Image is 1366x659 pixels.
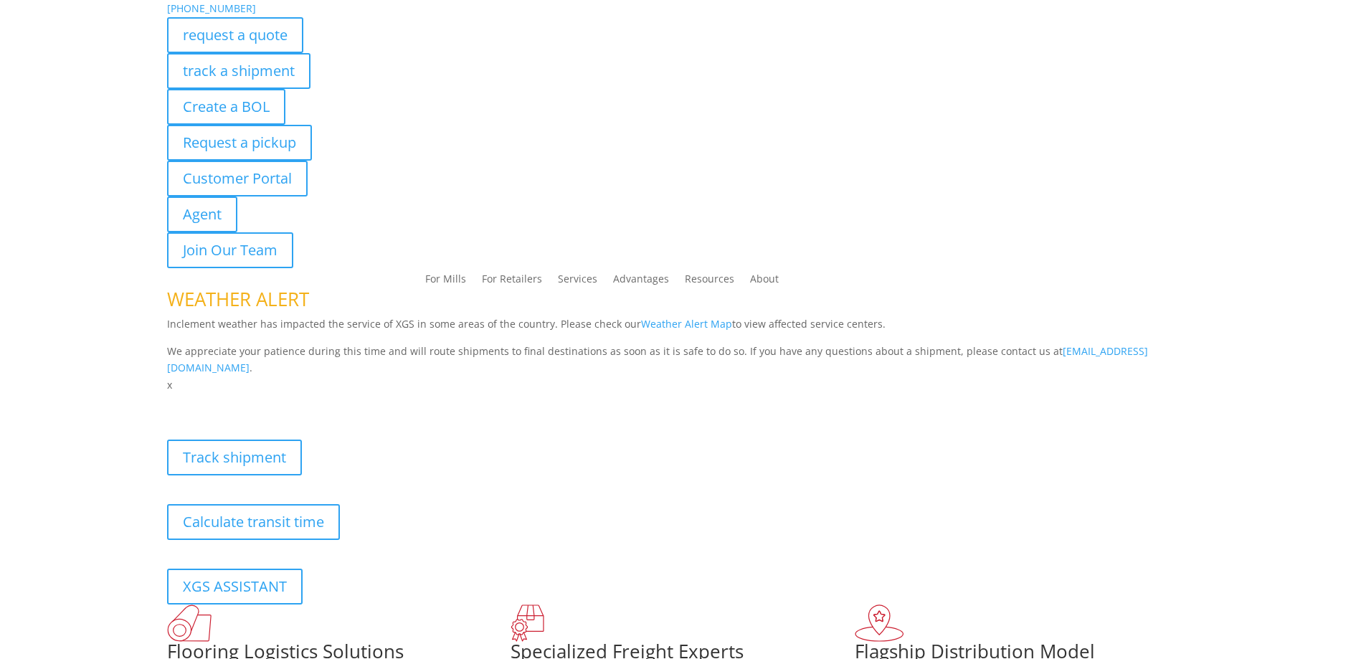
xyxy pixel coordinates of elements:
a: Weather Alert Map [641,317,732,331]
a: Track shipment [167,440,302,475]
a: Services [558,274,597,290]
img: xgs-icon-total-supply-chain-intelligence-red [167,605,212,642]
p: x [167,376,1200,394]
b: Visibility, transparency, and control for your entire supply chain. [167,396,487,409]
a: Calculate transit time [167,504,340,540]
a: track a shipment [167,53,310,89]
img: xgs-icon-focused-on-flooring-red [511,605,544,642]
a: Create a BOL [167,89,285,125]
a: Request a pickup [167,125,312,161]
span: WEATHER ALERT [167,286,309,312]
p: Inclement weather has impacted the service of XGS in some areas of the country. Please check our ... [167,316,1200,343]
img: xgs-icon-flagship-distribution-model-red [855,605,904,642]
a: About [750,274,779,290]
p: We appreciate your patience during this time and will route shipments to final destinations as so... [167,343,1200,377]
a: Advantages [613,274,669,290]
a: request a quote [167,17,303,53]
a: For Retailers [482,274,542,290]
a: Agent [167,196,237,232]
a: For Mills [425,274,466,290]
a: Join Our Team [167,232,293,268]
a: Customer Portal [167,161,308,196]
a: XGS ASSISTANT [167,569,303,605]
a: Resources [685,274,734,290]
a: [PHONE_NUMBER] [167,1,256,15]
